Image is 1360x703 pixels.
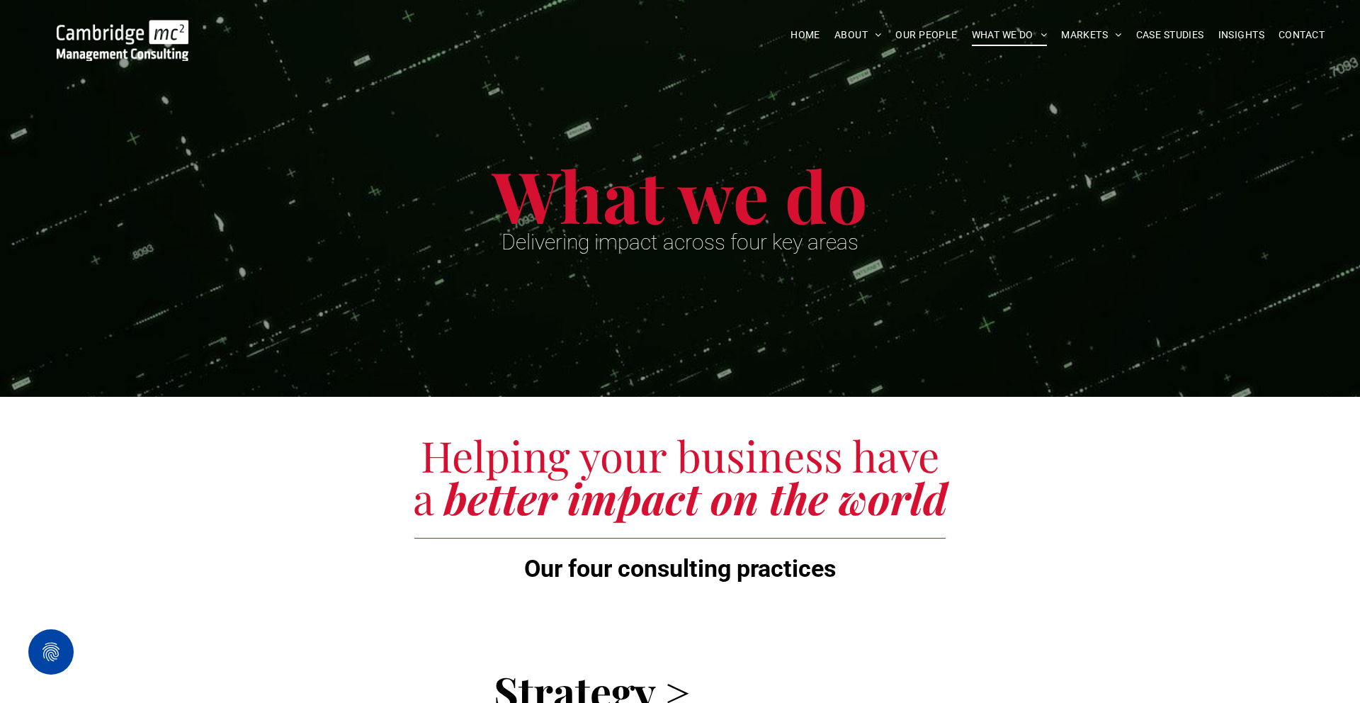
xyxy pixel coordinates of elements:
a: OUR PEOPLE [888,24,964,46]
a: Your Business Transformed | Cambridge Management Consulting [57,22,188,37]
a: HOME [783,24,827,46]
a: CASE STUDIES [1129,24,1211,46]
a: MARKETS [1054,24,1128,46]
span: better impact on the world [444,469,948,526]
a: CONTACT [1271,24,1332,46]
span: Delivering impact across four key areas [501,230,858,254]
a: ABOUT [827,24,889,46]
span: What we do [492,147,868,242]
a: INSIGHTS [1211,24,1271,46]
span: Our four consulting practices [524,554,836,583]
a: WHAT WE DO [965,24,1055,46]
span: Helping your business have a [413,427,940,526]
img: Go to Homepage [57,20,188,61]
